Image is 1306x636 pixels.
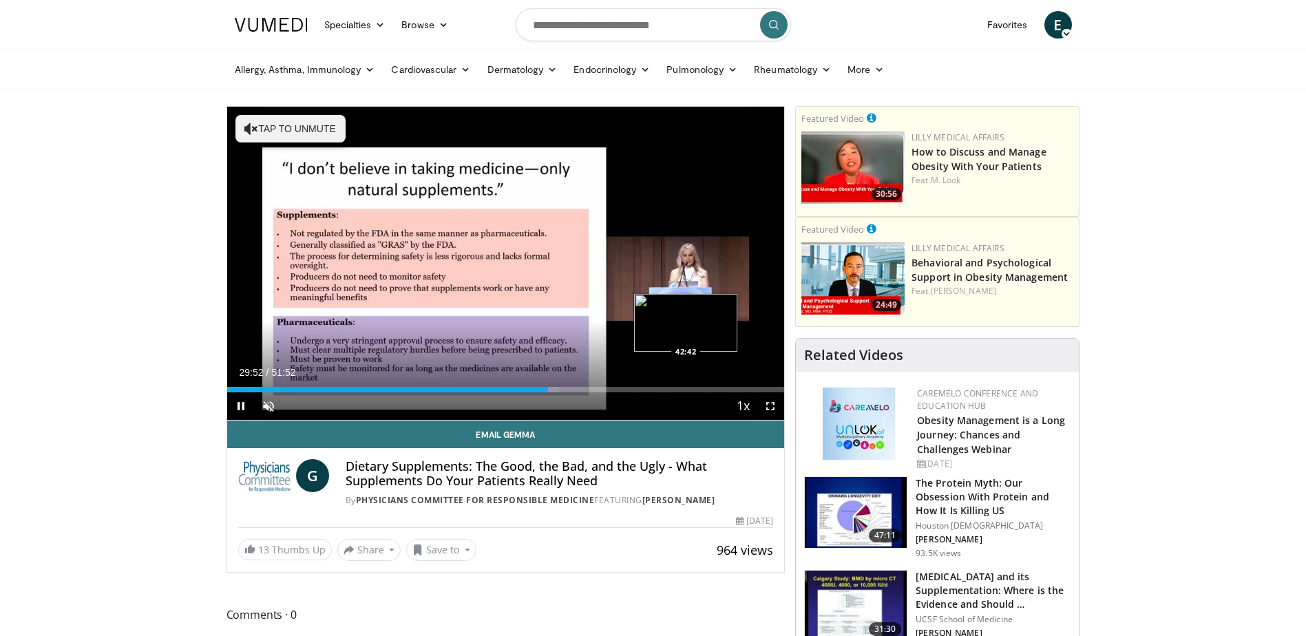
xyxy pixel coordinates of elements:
[912,256,1068,284] a: Behavioral and Psychological Support in Obesity Management
[912,145,1046,173] a: How to Discuss and Manage Obesity With Your Patients
[917,414,1065,456] a: Obesity Management is a Long Journey: Chances and Challenges Webinar
[346,494,773,507] div: By FEATURING
[912,131,1004,143] a: Lilly Medical Affairs
[296,459,329,492] a: G
[255,392,282,420] button: Unmute
[240,367,264,378] span: 29:52
[1044,11,1072,39] a: E
[393,11,456,39] a: Browse
[356,494,595,506] a: Physicians Committee for Responsible Medicine
[916,614,1071,625] p: UCSF School of Medicine
[227,606,786,624] span: Comments 0
[227,387,785,392] div: Progress Bar
[931,285,996,297] a: [PERSON_NAME]
[801,242,905,315] a: 24:49
[804,347,903,363] h4: Related Videos
[736,515,773,527] div: [DATE]
[383,56,478,83] a: Cardiovascular
[227,107,785,421] video-js: Video Player
[823,388,895,460] img: 45df64a9-a6de-482c-8a90-ada250f7980c.png.150x105_q85_autocrop_double_scale_upscale_version-0.2.jpg
[869,529,902,542] span: 47:11
[642,494,715,506] a: [PERSON_NAME]
[801,131,905,204] a: 30:56
[406,539,476,561] button: Save to
[316,11,394,39] a: Specialties
[238,459,291,492] img: Physicians Committee for Responsible Medicine
[227,392,255,420] button: Pause
[979,11,1036,39] a: Favorites
[271,367,295,378] span: 51:52
[916,534,1071,545] p: [PERSON_NAME]
[238,539,332,560] a: 13 Thumbs Up
[801,112,864,125] small: Featured Video
[235,18,308,32] img: VuMedi Logo
[479,56,566,83] a: Dermatology
[916,520,1071,531] p: Houston [DEMOGRAPHIC_DATA]
[912,285,1073,297] div: Feat.
[917,388,1038,412] a: CaReMeLO Conference and Education Hub
[227,56,383,83] a: Allergy, Asthma, Immunology
[746,56,839,83] a: Rheumatology
[227,421,785,448] a: Email Gemma
[872,188,901,200] span: 30:56
[634,294,737,352] img: image.jpeg
[729,392,757,420] button: Playback Rate
[839,56,892,83] a: More
[801,131,905,204] img: c98a6a29-1ea0-4bd5-8cf5-4d1e188984a7.png.150x105_q85_crop-smart_upscale.png
[916,570,1071,611] h3: [MEDICAL_DATA] and its Supplementation: Where is the Evidence and Should …
[757,392,784,420] button: Fullscreen
[235,115,346,142] button: Tap to unmute
[912,174,1073,187] div: Feat.
[801,223,864,235] small: Featured Video
[917,458,1068,470] div: [DATE]
[717,542,773,558] span: 964 views
[912,242,1004,254] a: Lilly Medical Affairs
[266,367,269,378] span: /
[658,56,746,83] a: Pulmonology
[801,242,905,315] img: ba3304f6-7838-4e41-9c0f-2e31ebde6754.png.150x105_q85_crop-smart_upscale.png
[916,476,1071,518] h3: The Protein Myth: Our Obsession With Protein and How It Is Killing US
[346,459,773,489] h4: Dietary Supplements: The Good, the Bad, and the Ugly - What Supplements Do Your Patients Really Need
[931,174,961,186] a: M. Look
[565,56,658,83] a: Endocrinology
[916,548,961,559] p: 93.5K views
[805,477,907,549] img: b7b8b05e-5021-418b-a89a-60a270e7cf82.150x105_q85_crop-smart_upscale.jpg
[804,476,1071,559] a: 47:11 The Protein Myth: Our Obsession With Protein and How It Is Killing US Houston [DEMOGRAPHIC_...
[872,299,901,311] span: 24:49
[258,543,269,556] span: 13
[337,539,401,561] button: Share
[869,622,902,636] span: 31:30
[516,8,791,41] input: Search topics, interventions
